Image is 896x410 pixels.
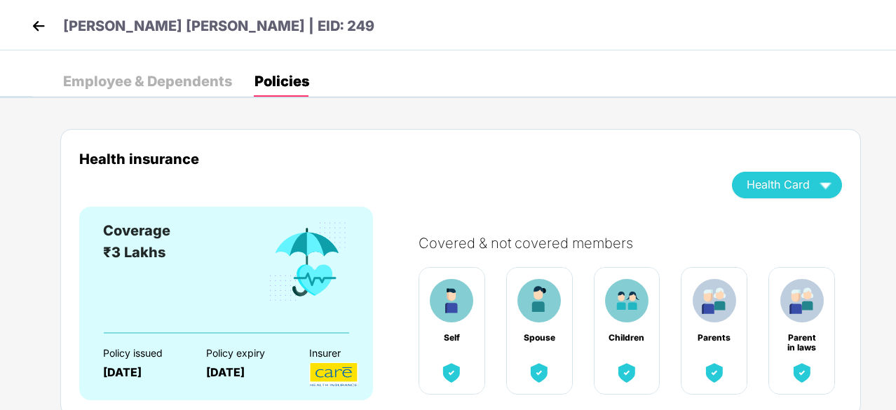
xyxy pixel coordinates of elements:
img: benefitCardImg [789,360,815,385]
div: Insurer [309,348,388,359]
img: benefitCardImg [527,360,552,385]
img: benefitCardImg [266,220,349,304]
div: Parents [696,333,733,343]
img: benefitCardImg [693,279,736,322]
div: [DATE] [103,366,182,379]
div: Children [609,333,645,343]
div: Spouse [521,333,557,343]
img: benefitCardImg [702,360,727,385]
div: Covered & not covered members [419,235,856,252]
img: wAAAAASUVORK5CYII= [813,172,838,197]
img: benefitCardImg [430,279,473,322]
img: benefitCardImg [605,279,649,322]
img: benefitCardImg [614,360,639,385]
div: Coverage [103,220,170,242]
p: [PERSON_NAME] [PERSON_NAME] | EID: 249 [63,15,374,37]
div: [DATE] [206,366,285,379]
div: Parent in laws [784,333,820,343]
img: benefitCardImg [517,279,561,322]
div: Health insurance [79,151,711,167]
div: Policy expiry [206,348,285,359]
div: Employee & Dependents [63,74,232,88]
div: Policy issued [103,348,182,359]
img: InsurerLogo [309,362,358,387]
button: Health Card [732,172,842,198]
span: Health Card [747,181,810,189]
div: Policies [254,74,309,88]
img: benefitCardImg [780,279,824,322]
img: benefitCardImg [439,360,464,385]
img: back [28,15,49,36]
div: Self [433,333,470,343]
span: ₹3 Lakhs [103,244,165,261]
